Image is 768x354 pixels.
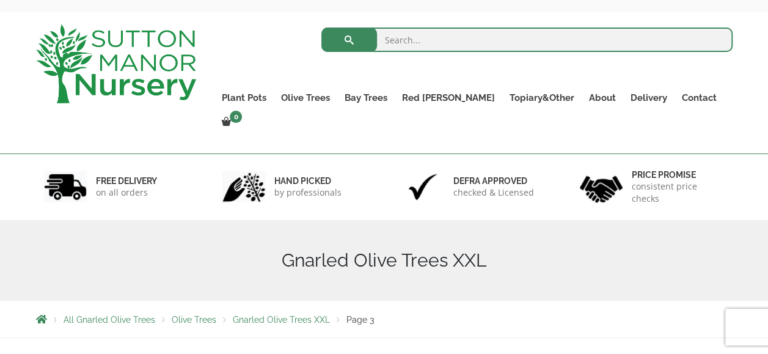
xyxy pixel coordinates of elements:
span: Page 3 [346,315,374,325]
a: Bay Trees [337,89,395,106]
p: on all orders [96,186,157,199]
h6: hand picked [274,175,342,186]
p: by professionals [274,186,342,199]
a: Plant Pots [214,89,274,106]
h6: FREE DELIVERY [96,175,157,186]
a: Olive Trees [172,315,216,325]
p: consistent price checks [632,180,725,205]
a: All Gnarled Olive Trees [64,315,155,325]
img: 2.jpg [222,171,265,202]
img: 3.jpg [401,171,444,202]
input: Search... [321,28,733,52]
img: 4.jpg [580,168,623,205]
img: logo [36,24,196,103]
h1: Gnarled Olive Trees XXL [36,249,733,271]
span: 0 [230,111,242,123]
a: Olive Trees [274,89,337,106]
img: 1.jpg [44,171,87,202]
a: Contact [675,89,724,106]
h6: Defra approved [453,175,534,186]
a: Red [PERSON_NAME] [395,89,502,106]
h6: Price promise [632,169,725,180]
a: Delivery [623,89,675,106]
a: 0 [214,114,246,131]
a: Gnarled Olive Trees XXL [233,315,330,325]
nav: Breadcrumbs [36,314,733,324]
a: Topiary&Other [502,89,582,106]
p: checked & Licensed [453,186,534,199]
a: About [582,89,623,106]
